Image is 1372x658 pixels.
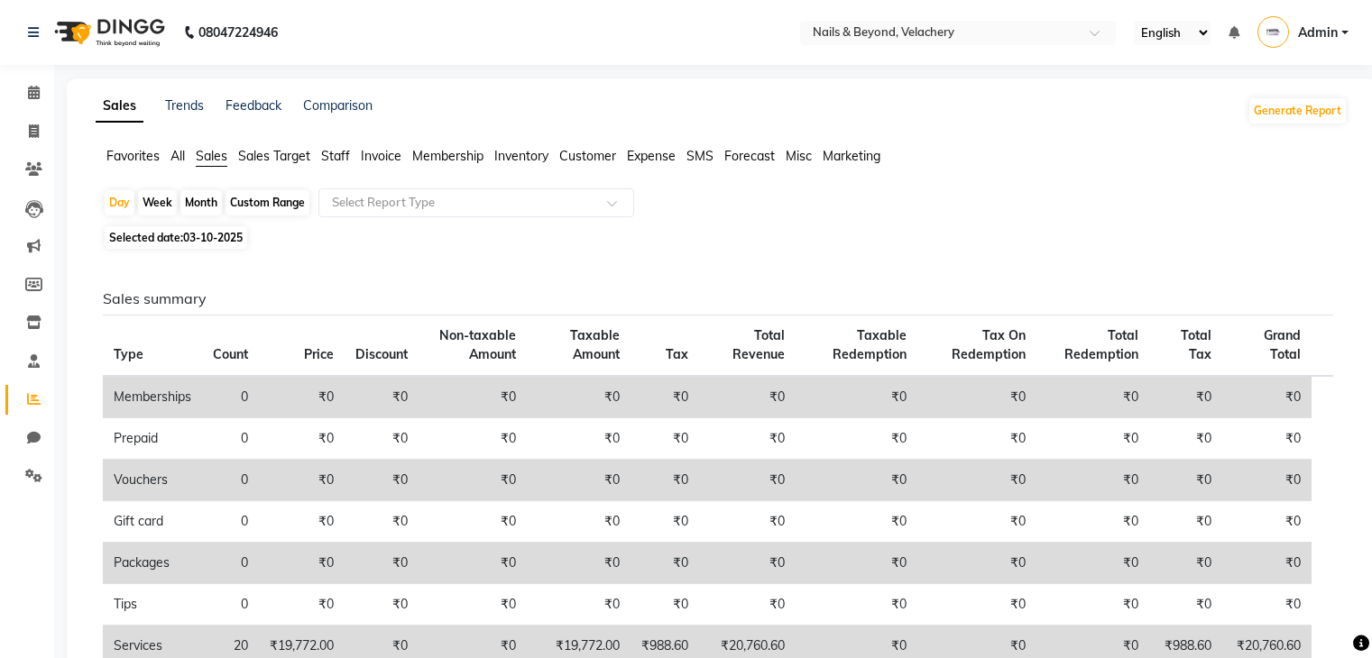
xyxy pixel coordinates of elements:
[631,376,699,418] td: ₹0
[1036,584,1149,626] td: ₹0
[419,418,527,460] td: ₹0
[1036,501,1149,543] td: ₹0
[917,584,1036,626] td: ₹0
[355,346,408,362] span: Discount
[732,327,785,362] span: Total Revenue
[1149,460,1222,501] td: ₹0
[259,376,345,418] td: ₹0
[105,226,247,249] span: Selected date:
[786,148,812,164] span: Misc
[1257,16,1289,48] img: Admin
[412,148,483,164] span: Membership
[1036,460,1149,501] td: ₹0
[527,584,631,626] td: ₹0
[833,327,907,362] span: Taxable Redemption
[917,460,1036,501] td: ₹0
[666,346,688,362] span: Tax
[1036,376,1149,418] td: ₹0
[527,460,631,501] td: ₹0
[103,543,202,584] td: Packages
[796,376,917,418] td: ₹0
[345,376,419,418] td: ₹0
[699,584,796,626] td: ₹0
[796,418,917,460] td: ₹0
[226,97,281,114] a: Feedback
[917,501,1036,543] td: ₹0
[1222,460,1312,501] td: ₹0
[103,460,202,501] td: Vouchers
[46,7,170,58] img: logo
[419,543,527,584] td: ₹0
[419,501,527,543] td: ₹0
[1298,23,1338,42] span: Admin
[103,290,1333,307] h6: Sales summary
[527,501,631,543] td: ₹0
[823,148,880,164] span: Marketing
[1149,418,1222,460] td: ₹0
[917,418,1036,460] td: ₹0
[917,376,1036,418] td: ₹0
[259,543,345,584] td: ₹0
[202,376,259,418] td: 0
[345,460,419,501] td: ₹0
[106,148,160,164] span: Favorites
[1149,501,1222,543] td: ₹0
[103,584,202,626] td: Tips
[1149,376,1222,418] td: ₹0
[345,584,419,626] td: ₹0
[96,90,143,123] a: Sales
[699,501,796,543] td: ₹0
[198,7,278,58] b: 08047224946
[345,501,419,543] td: ₹0
[213,346,248,362] span: Count
[796,584,917,626] td: ₹0
[527,543,631,584] td: ₹0
[304,346,334,362] span: Price
[570,327,620,362] span: Taxable Amount
[527,376,631,418] td: ₹0
[1036,418,1149,460] td: ₹0
[494,148,548,164] span: Inventory
[138,190,177,215] div: Week
[303,97,373,114] a: Comparison
[202,543,259,584] td: 0
[114,346,143,362] span: Type
[103,501,202,543] td: Gift card
[1222,501,1312,543] td: ₹0
[796,460,917,501] td: ₹0
[917,543,1036,584] td: ₹0
[419,460,527,501] td: ₹0
[699,376,796,418] td: ₹0
[419,584,527,626] td: ₹0
[686,148,714,164] span: SMS
[105,190,134,215] div: Day
[226,190,309,215] div: Custom Range
[527,418,631,460] td: ₹0
[1149,543,1222,584] td: ₹0
[699,460,796,501] td: ₹0
[103,418,202,460] td: Prepaid
[202,501,259,543] td: 0
[259,460,345,501] td: ₹0
[238,148,310,164] span: Sales Target
[1222,543,1312,584] td: ₹0
[1249,98,1346,123] button: Generate Report
[699,418,796,460] td: ₹0
[196,148,227,164] span: Sales
[1149,584,1222,626] td: ₹0
[952,327,1026,362] span: Tax On Redemption
[439,327,516,362] span: Non-taxable Amount
[165,97,204,114] a: Trends
[361,148,401,164] span: Invoice
[170,148,185,164] span: All
[259,501,345,543] td: ₹0
[202,584,259,626] td: 0
[631,543,699,584] td: ₹0
[796,543,917,584] td: ₹0
[627,148,676,164] span: Expense
[631,584,699,626] td: ₹0
[631,501,699,543] td: ₹0
[724,148,775,164] span: Forecast
[345,543,419,584] td: ₹0
[796,501,917,543] td: ₹0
